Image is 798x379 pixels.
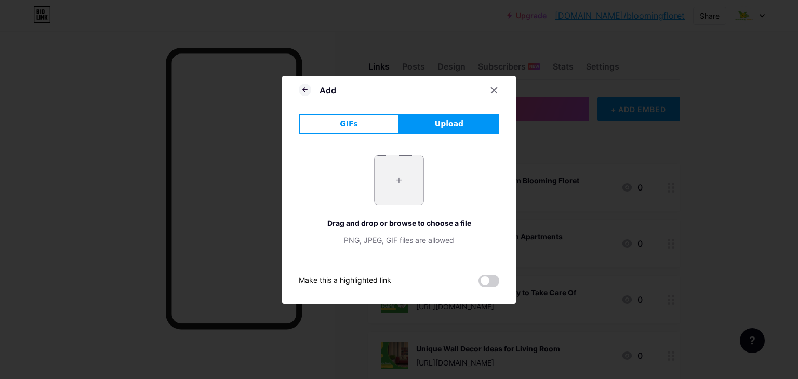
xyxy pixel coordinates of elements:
div: Drag and drop or browse to choose a file [299,218,499,228]
span: Upload [435,118,463,129]
button: GIFs [299,114,399,134]
div: Add [320,84,336,97]
div: PNG, JPEG, GIF files are allowed [299,235,499,246]
div: Make this a highlighted link [299,275,391,287]
button: Upload [399,114,499,134]
span: GIFs [340,118,358,129]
